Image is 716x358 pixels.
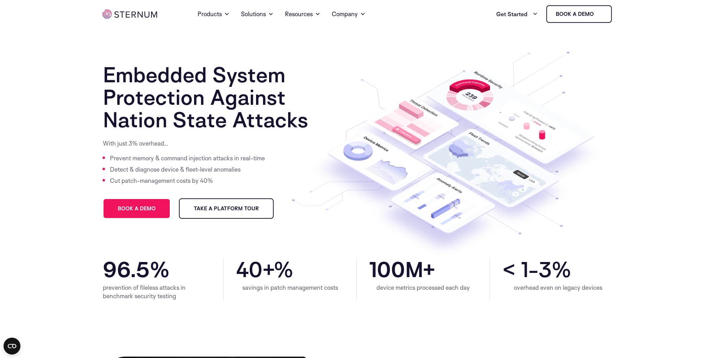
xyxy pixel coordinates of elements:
span: < 1- [502,258,538,281]
span: Take a Platform Tour [194,206,259,211]
div: prevention of fileless attacks in benchmark security testing [103,283,211,300]
a: Resources [285,1,320,27]
a: Book a demo [103,198,170,219]
span: 100 [369,258,405,281]
a: Company [332,1,366,27]
span: 40 [236,258,262,281]
span: Book a demo [118,206,156,211]
a: Solutions [241,1,274,27]
span: 96.5 [103,258,150,281]
div: overhead even on legacy devices [502,283,613,292]
a: Take a Platform Tour [179,198,274,219]
li: Prevent memory & command injection attacks in real-time [110,153,267,164]
span: % [150,258,211,281]
li: Detect & diagnose device & fleet-level anomalies [110,164,267,175]
li: Cut patch-management costs by 40% [110,175,267,186]
a: Get Started [496,7,538,21]
div: device metrics processed each day [369,283,477,292]
span: 3 [538,258,551,281]
a: Products [198,1,230,27]
span: % [551,258,613,281]
a: Book a demo [546,5,612,23]
h1: Embedded System Protection Against Nation State Attacks [103,63,344,131]
button: Open CMP widget [4,338,20,354]
span: +% [262,258,344,281]
img: sternum iot [597,11,602,17]
span: M+ [405,258,477,281]
p: With just 3% overhead… [103,139,267,148]
div: savings in patch management costs [236,283,344,292]
img: sternum iot [102,9,157,19]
